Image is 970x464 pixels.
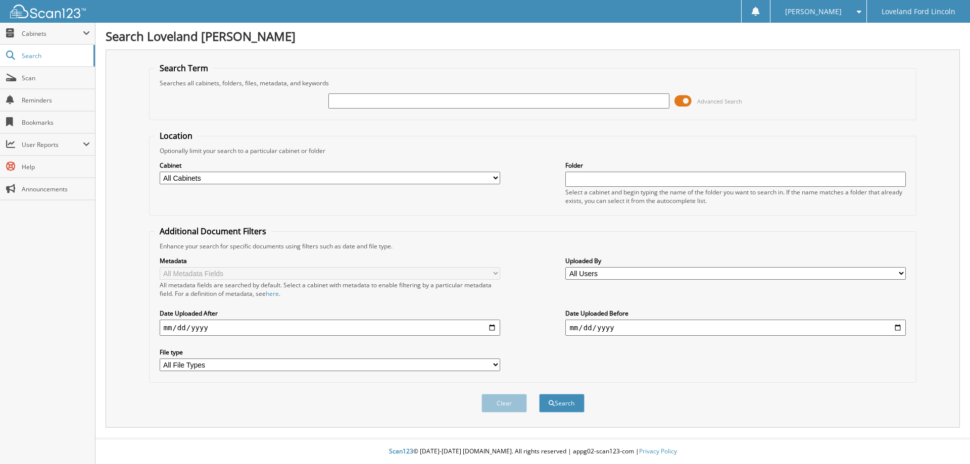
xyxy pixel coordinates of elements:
[565,161,906,170] label: Folder
[539,394,585,413] button: Search
[155,146,911,155] div: Optionally limit your search to a particular cabinet or folder
[22,163,90,171] span: Help
[160,281,500,298] div: All metadata fields are searched by default. Select a cabinet with metadata to enable filtering b...
[22,140,83,149] span: User Reports
[155,79,911,87] div: Searches all cabinets, folders, files, metadata, and keywords
[95,439,970,464] div: © [DATE]-[DATE] [DOMAIN_NAME]. All rights reserved | appg02-scan123-com |
[565,309,906,318] label: Date Uploaded Before
[155,63,213,74] legend: Search Term
[160,256,500,265] label: Metadata
[697,97,742,105] span: Advanced Search
[565,320,906,336] input: end
[565,188,906,205] div: Select a cabinet and begin typing the name of the folder you want to search in. If the name match...
[882,9,955,15] span: Loveland Ford Lincoln
[785,9,842,15] span: [PERSON_NAME]
[22,185,90,193] span: Announcements
[160,320,500,336] input: start
[155,130,198,141] legend: Location
[481,394,527,413] button: Clear
[106,28,960,44] h1: Search Loveland [PERSON_NAME]
[155,226,271,237] legend: Additional Document Filters
[22,74,90,82] span: Scan
[639,447,677,455] a: Privacy Policy
[160,309,500,318] label: Date Uploaded After
[10,5,86,18] img: scan123-logo-white.svg
[22,51,88,60] span: Search
[565,256,906,265] label: Uploaded By
[160,161,500,170] label: Cabinet
[389,447,413,455] span: Scan123
[266,289,279,298] a: here
[22,29,83,38] span: Cabinets
[22,118,90,127] span: Bookmarks
[155,242,911,250] div: Enhance your search for specific documents using filters such as date and file type.
[22,96,90,105] span: Reminders
[160,348,500,356] label: File type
